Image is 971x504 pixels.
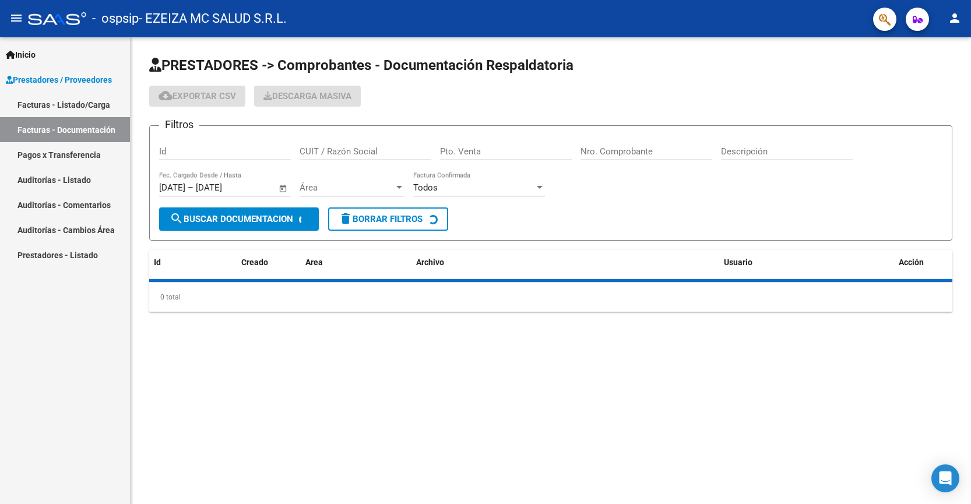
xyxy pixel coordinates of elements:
datatable-header-cell: Area [301,250,411,275]
mat-icon: menu [9,11,23,25]
span: Descarga Masiva [263,91,351,101]
datatable-header-cell: Creado [237,250,301,275]
span: Archivo [416,258,444,267]
span: Acción [899,258,924,267]
datatable-header-cell: Archivo [411,250,719,275]
button: Descarga Masiva [254,86,361,107]
app-download-masive: Descarga masiva de comprobantes (adjuntos) [254,86,361,107]
span: Inicio [6,48,36,61]
span: Prestadores / Proveedores [6,73,112,86]
span: Todos [413,182,438,193]
span: Usuario [724,258,752,267]
button: Open calendar [277,182,290,195]
button: Borrar Filtros [328,207,448,231]
span: Area [305,258,323,267]
span: – [188,182,194,193]
span: Creado [241,258,268,267]
input: Fecha fin [196,182,252,193]
mat-icon: person [948,11,962,25]
button: Buscar Documentacion [159,207,319,231]
div: Open Intercom Messenger [931,464,959,492]
mat-icon: search [170,212,184,225]
span: Borrar Filtros [339,214,423,224]
mat-icon: cloud_download [159,89,173,103]
h3: Filtros [159,117,199,133]
span: - EZEIZA MC SALUD S.R.L. [139,6,287,31]
datatable-header-cell: Usuario [719,250,894,275]
span: - ospsip [92,6,139,31]
span: Id [154,258,161,267]
span: PRESTADORES -> Comprobantes - Documentación Respaldatoria [149,57,574,73]
span: Buscar Documentacion [170,214,293,224]
div: 0 total [149,283,952,312]
span: Área [300,182,394,193]
datatable-header-cell: Acción [894,250,952,275]
mat-icon: delete [339,212,353,225]
datatable-header-cell: Id [149,250,196,275]
span: Exportar CSV [159,91,236,101]
button: Exportar CSV [149,86,245,107]
input: Fecha inicio [159,182,185,193]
